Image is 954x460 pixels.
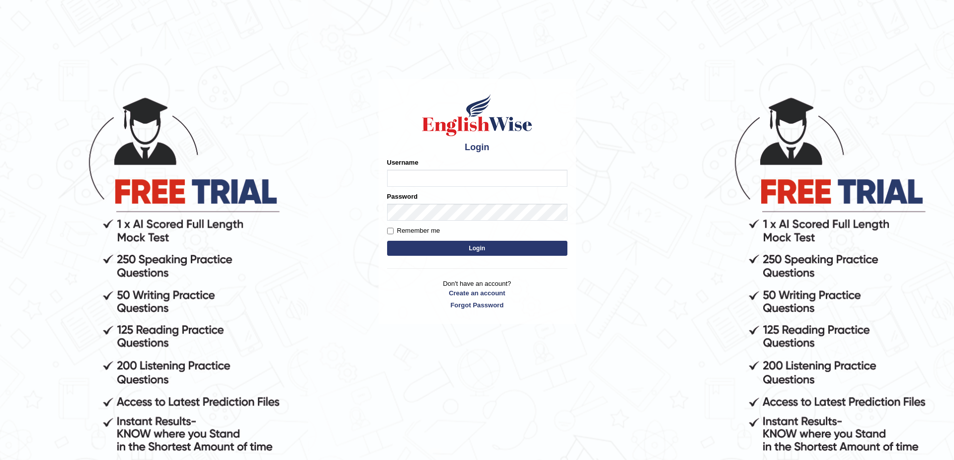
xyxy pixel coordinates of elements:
img: Logo of English Wise sign in for intelligent practice with AI [420,93,534,138]
input: Remember me [387,228,394,234]
label: Username [387,158,419,167]
label: Remember me [387,226,440,236]
a: Forgot Password [387,300,567,310]
p: Don't have an account? [387,279,567,310]
label: Password [387,192,418,201]
a: Create an account [387,288,567,298]
h4: Login [387,143,567,153]
button: Login [387,241,567,256]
